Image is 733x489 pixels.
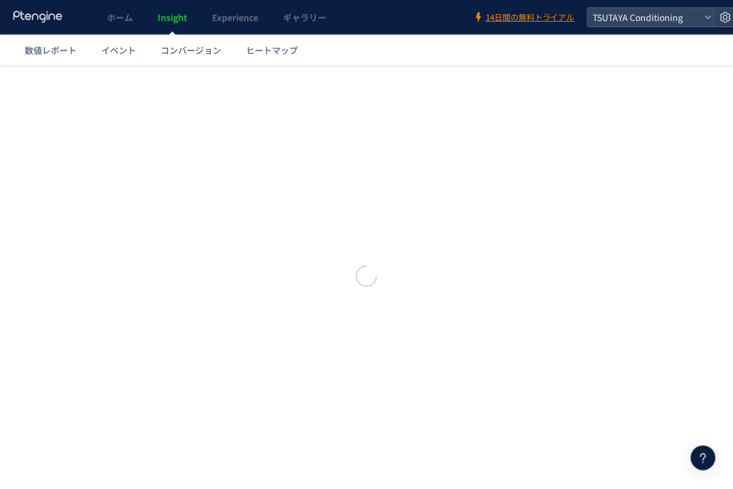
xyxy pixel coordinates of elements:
[101,44,136,56] span: イベント
[25,44,77,56] span: 数値レポート
[107,11,133,23] span: ホーム
[158,11,187,23] span: Insight
[473,12,575,23] a: 14日間の無料トライアル
[283,11,326,23] span: ギャラリー
[590,8,700,27] span: TSUTAYA Conditioning
[246,44,298,56] span: ヒートマップ
[212,11,258,23] span: Experience
[161,44,221,56] span: コンバージョン
[486,12,575,23] span: 14日間の無料トライアル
